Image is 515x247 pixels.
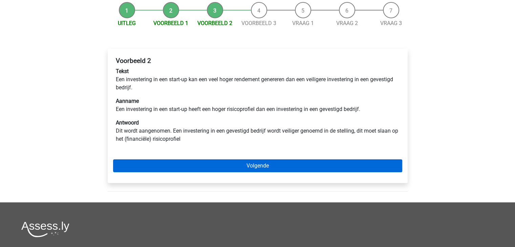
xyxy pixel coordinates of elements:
a: Voorbeeld 3 [241,20,276,26]
b: Antwoord [116,119,139,126]
a: Voorbeeld 1 [153,20,188,26]
b: Aanname [116,98,139,104]
a: Vraag 2 [336,20,358,26]
p: Een investering in een start-up kan een veel hoger rendement genereren dan een veiligere invester... [116,67,400,92]
img: Assessly logo [21,221,69,237]
b: Tekst [116,68,129,74]
a: Volgende [113,159,402,172]
a: Vraag 1 [292,20,314,26]
a: Uitleg [118,20,136,26]
b: Voorbeeld 2 [116,57,151,65]
a: Voorbeeld 2 [197,20,232,26]
p: Een investering in een start-up heeft een hoger risicoprofiel dan een investering in een gevestig... [116,97,400,113]
a: Vraag 3 [380,20,402,26]
p: Dit wordt aangenomen. Een investering in een gevestigd bedrijf wordt veiliger genoemd in de stell... [116,119,400,143]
